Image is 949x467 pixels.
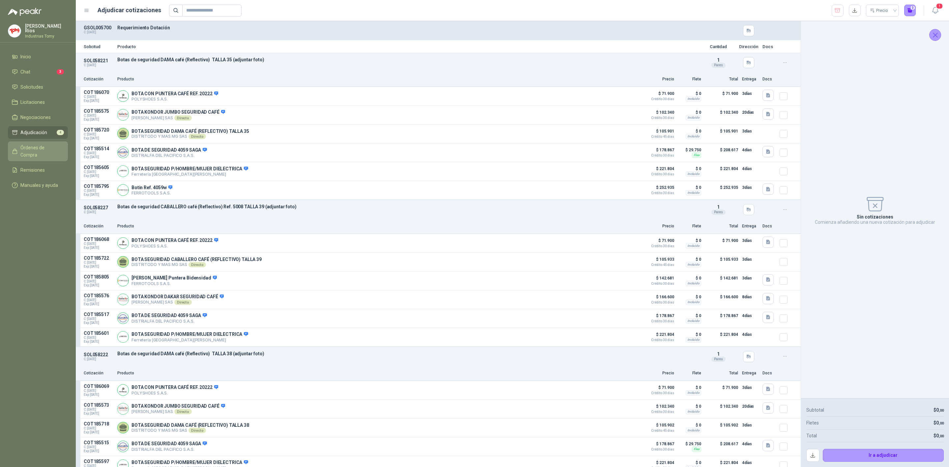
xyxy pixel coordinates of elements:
[84,223,113,229] p: Cotización
[131,447,207,452] p: DISTRIALFA DEL PACIFICO S.A.S.
[188,428,206,433] div: Directo
[84,352,113,357] p: SOL058222
[131,97,218,102] p: POLYSHOES S.A.S.
[641,320,674,323] span: Crédito 30 días
[641,392,674,395] span: Crédito 30 días
[131,129,249,134] p: BOTA SEGURIDAD DAMA CAFÉ (REFLECTIVO) TALLA 35
[705,146,738,159] p: $ 208.617
[686,262,701,267] div: Incluido
[641,301,674,304] span: Crédito 30 días
[84,408,113,412] span: C: [DATE]
[936,420,944,425] span: 0
[84,393,113,397] span: Exp: [DATE]
[131,332,248,337] p: BOTA SEGURIDAD P/HOMBRE/MUJER DIELECTRICA
[705,108,738,122] p: $ 102.340
[20,182,58,189] span: Manuales y ayuda
[762,76,776,82] p: Docs
[118,385,129,395] img: Company Logo
[84,184,113,189] p: COT185795
[641,184,674,195] p: $ 252.935
[641,312,674,323] p: $ 178.867
[118,166,129,177] img: Company Logo
[131,185,172,191] p: Botin Ref. 4059w
[705,76,738,82] p: Total
[739,44,759,49] p: Dirección
[641,384,674,395] p: $ 71.900
[686,171,701,177] div: Incluido
[84,261,113,265] span: C: [DATE]
[84,298,113,302] span: C: [DATE]
[84,389,113,393] span: C: [DATE]
[705,255,738,269] p: $ 105.933
[904,5,916,16] button: 0
[678,440,701,448] p: $ 29.750
[84,265,113,269] span: Exp: [DATE]
[929,5,941,16] button: 1
[84,58,113,63] p: SOL058221
[20,129,47,136] span: Adjudicación
[692,153,701,158] div: Flex
[762,370,776,376] p: Docs
[84,302,113,306] span: Exp: [DATE]
[641,293,674,304] p: $ 166.600
[641,237,674,248] p: $ 71.900
[118,403,129,414] img: Company Logo
[742,274,759,282] p: 3 días
[686,409,701,414] div: Incluido
[711,63,726,68] div: Pares
[641,154,674,157] span: Crédito 30 días
[84,76,113,82] p: Cotización
[117,44,698,49] p: Producto
[936,3,943,9] span: 1
[678,165,701,173] p: $ 0
[711,210,726,215] div: Pares
[84,99,113,103] span: Exp: [DATE]
[25,24,68,33] p: [PERSON_NAME] Ríos
[118,185,129,195] img: Company Logo
[742,312,759,320] p: 4 días
[8,8,42,16] img: Logo peakr
[118,91,129,102] img: Company Logo
[118,109,129,120] img: Company Logo
[705,331,738,344] p: $ 221.804
[25,34,68,38] p: Industrias Tomy
[678,274,701,282] p: $ 0
[686,190,701,195] div: Incluido
[131,238,218,244] p: BOTA CON PUNTERA CAFÉ REF. 20222
[118,441,129,452] img: Company Logo
[678,370,701,376] p: Flete
[742,76,759,82] p: Entrega
[8,141,68,161] a: Órdenes de Compra
[705,237,738,250] p: $ 71.900
[641,108,674,120] p: $ 102.340
[678,312,701,320] p: $ 0
[641,282,674,285] span: Crédito 30 días
[742,108,759,116] p: 20 días
[131,409,225,414] p: [PERSON_NAME] SAS
[131,115,225,121] p: [PERSON_NAME] SAS
[131,281,217,286] p: FERROTOOLS S.A.S.
[84,459,113,464] p: COT185597
[84,331,113,336] p: COT185601
[131,313,207,319] p: BOTA DE SEGURIDAD 4059 SAGA
[678,293,701,301] p: $ 0
[705,402,738,416] p: $ 102.340
[686,281,701,286] div: Incluido
[678,184,701,191] p: $ 0
[131,300,224,305] p: [PERSON_NAME] SAS
[742,331,759,338] p: 4 días
[8,25,21,37] img: Company Logo
[174,300,192,305] div: Directo
[742,90,759,98] p: 3 días
[742,127,759,135] p: 3 días
[702,44,735,49] p: Cantidad
[641,127,674,138] p: $ 105.901
[717,57,720,63] span: 1
[641,255,674,267] p: $ 105.933
[705,384,738,397] p: $ 71.900
[84,95,113,99] span: C: [DATE]
[57,130,64,135] span: 4
[117,370,637,376] p: Producto
[705,184,738,197] p: $ 252.935
[84,108,113,114] p: COT185575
